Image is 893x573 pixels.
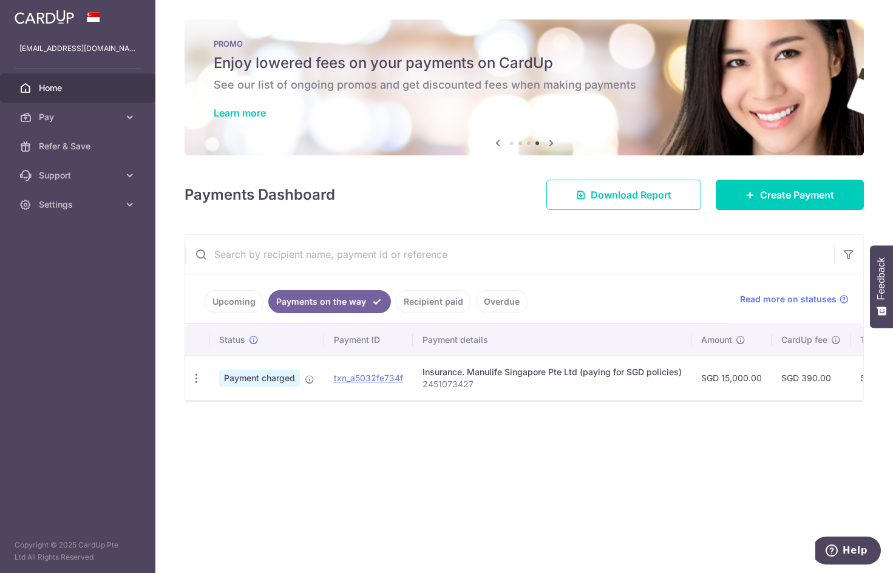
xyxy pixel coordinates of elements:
[324,324,413,356] th: Payment ID
[772,356,851,400] td: SGD 390.00
[691,356,772,400] td: SGD 15,000.00
[214,78,835,92] h6: See our list of ongoing promos and get discounted fees when making payments
[423,378,682,390] p: 2451073427
[214,39,835,49] p: PROMO
[214,53,835,73] h5: Enjoy lowered fees on your payments on CardUp
[740,293,849,305] a: Read more on statuses
[19,42,136,55] p: [EMAIL_ADDRESS][DOMAIN_NAME]
[39,169,119,181] span: Support
[214,107,266,119] a: Learn more
[701,334,732,346] span: Amount
[219,370,300,387] span: Payment charged
[185,235,834,274] input: Search by recipient name, payment id or reference
[591,188,671,202] span: Download Report
[268,290,391,313] a: Payments on the way
[15,10,74,24] img: CardUp
[716,180,864,210] a: Create Payment
[39,198,119,211] span: Settings
[205,290,263,313] a: Upcoming
[39,140,119,152] span: Refer & Save
[740,293,837,305] span: Read more on statuses
[334,373,403,383] a: txn_a5032fe734f
[546,180,701,210] a: Download Report
[219,334,245,346] span: Status
[423,366,682,378] div: Insurance. Manulife Singapore Pte Ltd (paying for SGD policies)
[815,537,881,567] iframe: Opens a widget where you can find more information
[39,111,119,123] span: Pay
[781,334,827,346] span: CardUp fee
[876,257,887,300] span: Feedback
[870,245,893,328] button: Feedback - Show survey
[39,82,119,94] span: Home
[476,290,528,313] a: Overdue
[185,19,864,155] img: Latest Promos banner
[413,324,691,356] th: Payment details
[396,290,471,313] a: Recipient paid
[760,188,834,202] span: Create Payment
[185,184,335,206] h4: Payments Dashboard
